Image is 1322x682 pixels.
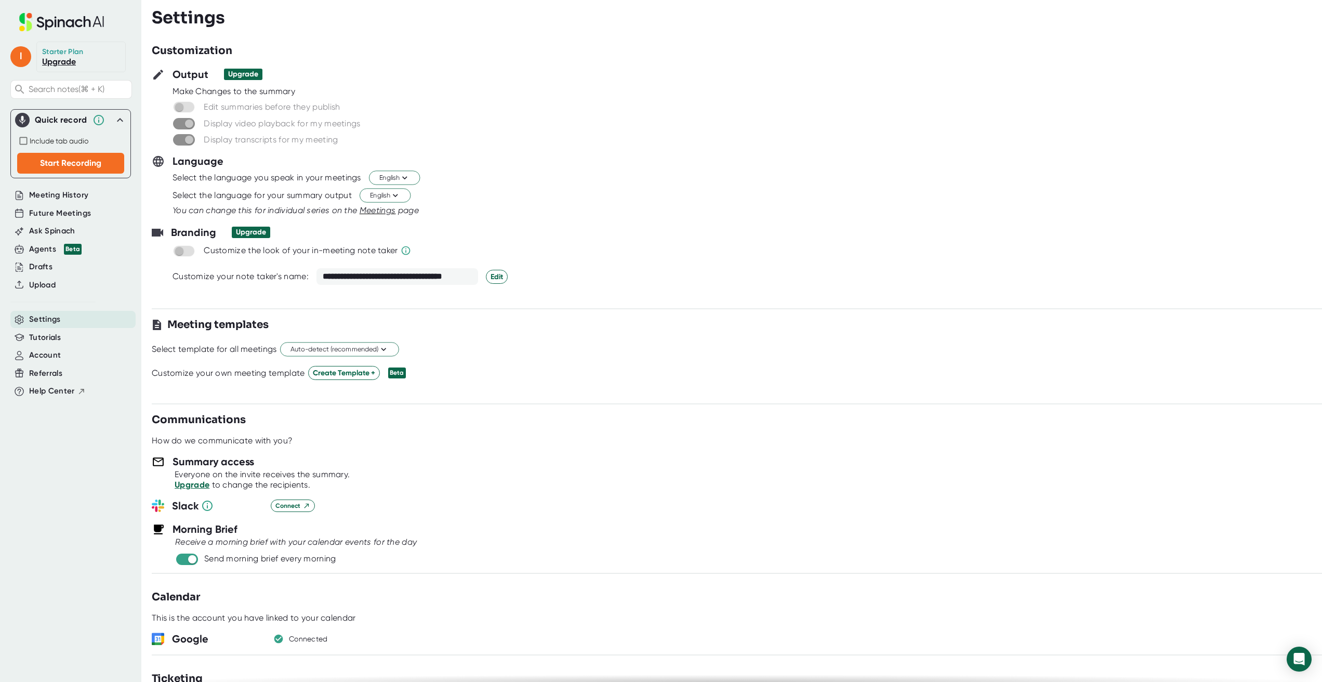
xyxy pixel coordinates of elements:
[173,173,361,183] div: Select the language you speak in your meetings
[173,521,237,537] h3: Morning Brief
[152,436,293,446] div: How do we communicate with you?
[290,345,389,355] span: Auto-detect (recommended)
[29,261,52,273] button: Drafts
[175,480,209,490] a: Upgrade
[29,84,104,94] span: Search notes (⌘ + K)
[171,225,216,240] h3: Branding
[173,454,254,469] h3: Summary access
[29,207,91,219] button: Future Meetings
[360,205,396,215] span: Meetings
[40,158,101,168] span: Start Recording
[236,228,266,237] div: Upgrade
[152,589,200,605] h3: Calendar
[30,137,88,145] span: Include tab audio
[173,67,208,82] h3: Output
[271,500,315,512] button: Connect
[29,279,56,291] button: Upload
[360,204,396,217] button: Meetings
[167,317,269,333] h3: Meeting templates
[204,245,398,256] div: Customize the look of your in-meeting note taker
[204,135,338,145] div: Display transcripts for my meeting
[228,70,258,79] div: Upgrade
[29,332,61,344] button: Tutorials
[289,635,328,644] div: Connected
[173,190,352,201] div: Select the language for your summary output
[152,8,225,28] h3: Settings
[360,189,411,203] button: English
[17,153,124,174] button: Start Recording
[152,43,232,59] h3: Customization
[17,135,124,147] div: Record both your microphone and the audio from your browser tab (e.g., videos, meetings, etc.)
[29,385,86,397] button: Help Center
[1287,647,1312,672] div: Open Intercom Messenger
[152,344,277,355] div: Select template for all meetings
[29,349,61,361] button: Account
[370,191,400,201] span: English
[15,110,126,130] div: Quick record
[64,244,82,255] div: Beta
[173,86,1322,97] div: Make Changes to the summary
[173,153,223,169] h3: Language
[29,225,75,237] button: Ask Spinach
[172,631,263,647] h3: Google
[152,412,246,428] h3: Communications
[29,385,75,397] span: Help Center
[175,537,417,547] i: Receive a morning brief with your calendar events for the day
[152,613,356,623] div: This is the account you have linked to your calendar
[388,368,406,378] div: Beta
[313,368,375,378] span: Create Template +
[29,313,61,325] button: Settings
[42,47,84,57] div: Starter Plan
[369,171,420,185] button: English
[173,205,419,215] i: You can change this for individual series on the page
[152,633,164,645] img: wORq9bEjBjwFQAAAABJRU5ErkJggg==
[173,271,309,282] div: Customize your note taker's name:
[175,480,1322,490] div: to change the recipients.
[204,554,336,564] div: Send morning brief every morning
[486,270,508,284] button: Edit
[275,501,310,510] span: Connect
[204,102,340,112] div: Edit summaries before they publish
[172,498,263,514] h3: Slack
[35,115,87,125] div: Quick record
[308,366,380,380] button: Create Template +
[10,46,31,67] span: l
[204,119,360,129] div: Display video playback for my meetings
[29,243,82,255] button: Agents Beta
[42,57,76,67] a: Upgrade
[29,368,62,379] button: Referrals
[152,368,305,378] div: Customize your own meeting template
[29,243,82,255] div: Agents
[280,343,399,357] button: Auto-detect (recommended)
[491,271,503,282] span: Edit
[29,189,88,201] button: Meeting History
[379,173,409,183] span: English
[175,469,1322,480] div: Everyone on the invite receives the summary.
